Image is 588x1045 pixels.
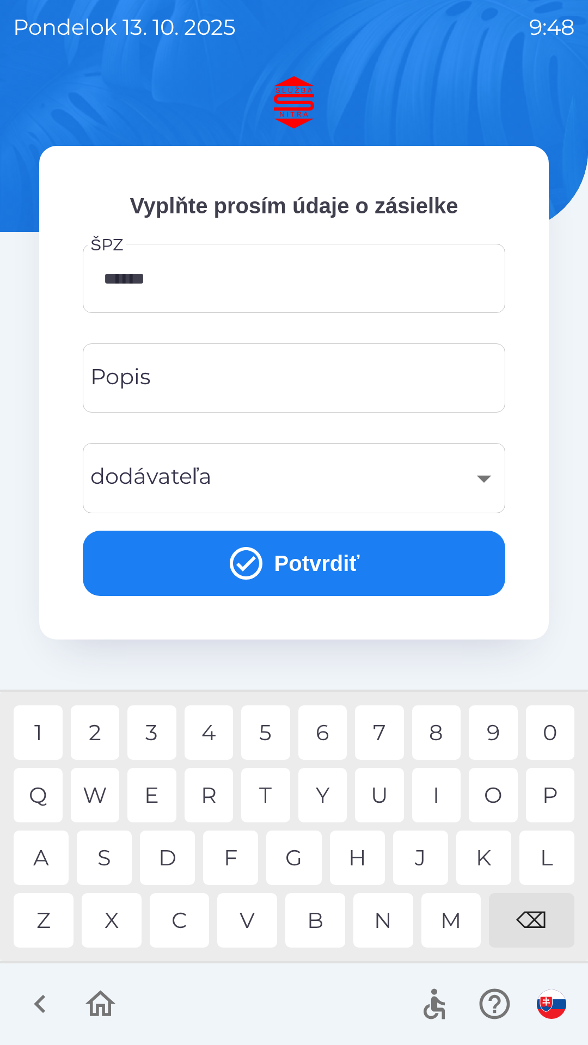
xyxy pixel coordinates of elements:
p: pondelok 13. 10. 2025 [13,11,236,44]
button: Potvrdiť [83,531,505,596]
img: Logo [39,76,549,128]
p: Vyplňte prosím údaje o zásielke [83,189,505,222]
img: sk flag [537,989,566,1019]
p: 9:48 [529,11,575,44]
label: ŠPZ [90,233,124,256]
